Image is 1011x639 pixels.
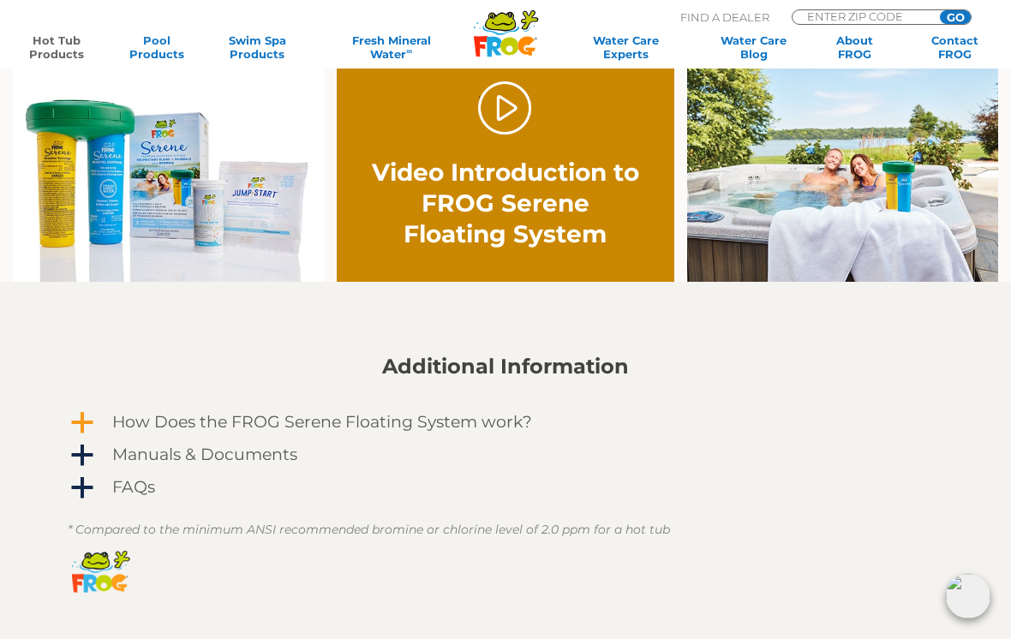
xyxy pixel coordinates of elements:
[13,57,324,282] img: serene-family
[816,33,894,61] a: AboutFROG
[112,445,297,464] h4: Manuals & Documents
[69,410,95,436] span: a
[68,441,943,469] a: a Manuals & Documents
[117,33,195,61] a: PoolProducts
[68,474,943,501] a: a FAQs
[112,478,155,497] h4: FAQs
[680,9,769,25] p: Find A Dealer
[687,57,998,282] img: serene-floater-hottub
[68,540,134,600] img: frog-products-logo-small
[371,157,641,249] h2: Video Introduction to FROG Serene Floating System
[715,33,793,61] a: Water CareBlog
[559,33,692,61] a: Water CareExperts
[17,33,95,61] a: Hot TubProducts
[805,10,921,22] input: Zip Code Form
[319,33,464,61] a: Fresh MineralWater∞
[940,10,971,24] input: GO
[68,409,943,436] a: a How Does the FROG Serene Floating System work?
[69,443,95,469] span: a
[946,574,990,618] img: openIcon
[69,475,95,501] span: a
[406,46,412,56] sup: ∞
[68,355,943,379] h2: Additional Information
[68,522,670,537] em: * Compared to the minimum ANSI recommended bromine or chlorine level of 2.0 ppm for a hot tub
[478,81,532,135] a: Play Video
[916,33,994,61] a: ContactFROG
[218,33,296,61] a: Swim SpaProducts
[112,413,532,432] h4: How Does the FROG Serene Floating System work?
